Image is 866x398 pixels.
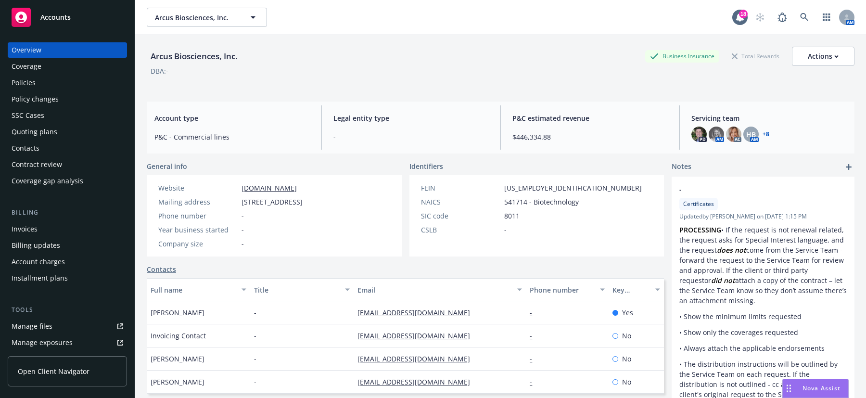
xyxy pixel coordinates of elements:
div: Manage exposures [12,335,73,350]
a: - [530,331,540,340]
button: Phone number [526,278,609,301]
span: Arcus Biosciences, Inc. [155,13,238,23]
div: Phone number [158,211,238,221]
div: NAICS [421,197,500,207]
div: Contract review [12,157,62,172]
div: 18 [739,10,748,18]
a: - [530,308,540,317]
span: No [622,354,631,364]
em: did not [711,276,735,285]
span: HB [746,129,756,140]
div: Arcus Biosciences, Inc. [147,50,242,63]
div: Contacts [12,141,39,156]
span: Manage exposures [8,335,127,350]
div: Billing [8,208,127,218]
div: Account charges [12,254,65,270]
a: Contacts [147,264,176,274]
a: - [530,377,540,386]
a: [EMAIL_ADDRESS][DOMAIN_NAME] [357,377,478,386]
div: Policy changes [12,91,59,107]
div: Email [357,285,511,295]
div: CSLB [421,225,500,235]
div: Quoting plans [12,124,57,140]
img: photo [726,127,741,142]
div: Full name [151,285,236,295]
a: Installment plans [8,270,127,286]
em: does not [717,245,746,255]
a: Account charges [8,254,127,270]
div: Actions [808,47,839,65]
span: - [242,239,244,249]
a: SSC Cases [8,108,127,123]
div: Manage files [12,319,52,334]
a: - [530,354,540,363]
div: DBA: - [151,66,168,76]
button: Title [250,278,354,301]
p: • Show only the coverages requested [679,327,847,337]
span: Servicing team [691,113,847,123]
div: FEIN [421,183,500,193]
button: Arcus Biosciences, Inc. [147,8,267,27]
span: Invoicing Contact [151,331,206,341]
div: Overview [12,42,41,58]
a: Coverage [8,59,127,74]
span: Account type [154,113,310,123]
p: • If the request is not renewal related, the request asks for Special Interest language, and the ... [679,225,847,306]
a: [EMAIL_ADDRESS][DOMAIN_NAME] [357,308,478,317]
div: SSC Cases [12,108,44,123]
span: - [242,225,244,235]
span: [US_EMPLOYER_IDENTIFICATION_NUMBER] [504,183,642,193]
div: Mailing address [158,197,238,207]
a: Invoices [8,221,127,237]
span: $446,334.88 [512,132,668,142]
button: Actions [792,47,854,66]
span: Nova Assist [802,384,841,392]
div: Invoices [12,221,38,237]
span: [PERSON_NAME] [151,377,204,387]
div: Billing updates [12,238,60,253]
div: Title [254,285,339,295]
p: • Show the minimum limits requested [679,311,847,321]
span: - [333,132,489,142]
span: Open Client Navigator [18,366,89,376]
span: - [254,308,256,318]
button: Full name [147,278,250,301]
span: - [242,211,244,221]
div: Drag to move [783,379,795,398]
span: Certificates [683,200,714,208]
div: Coverage gap analysis [12,173,83,189]
a: Contract review [8,157,127,172]
span: - [254,354,256,364]
a: Switch app [817,8,836,27]
span: - [254,377,256,387]
span: 541714 - Biotechnology [504,197,579,207]
span: Legal entity type [333,113,489,123]
span: No [622,331,631,341]
a: Billing updates [8,238,127,253]
a: +8 [763,131,769,137]
div: Business Insurance [645,50,719,62]
div: Company size [158,239,238,249]
span: Accounts [40,13,71,21]
div: SIC code [421,211,500,221]
button: Key contact [609,278,664,301]
a: [EMAIL_ADDRESS][DOMAIN_NAME] [357,354,478,363]
a: Contacts [8,141,127,156]
span: - [254,331,256,341]
a: Start snowing [751,8,770,27]
div: Coverage [12,59,41,74]
span: Updated by [PERSON_NAME] on [DATE] 1:15 PM [679,212,847,221]
span: [PERSON_NAME] [151,354,204,364]
strong: PROCESSING [679,225,721,234]
span: Yes [622,308,633,318]
span: Notes [672,161,691,173]
div: Installment plans [12,270,68,286]
span: - [504,225,507,235]
img: photo [709,127,724,142]
div: Tools [8,305,127,315]
div: Key contact [612,285,649,295]
span: P&C - Commercial lines [154,132,310,142]
a: add [843,161,854,173]
a: [EMAIL_ADDRESS][DOMAIN_NAME] [357,331,478,340]
p: • Always attach the applicable endorsements [679,343,847,353]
